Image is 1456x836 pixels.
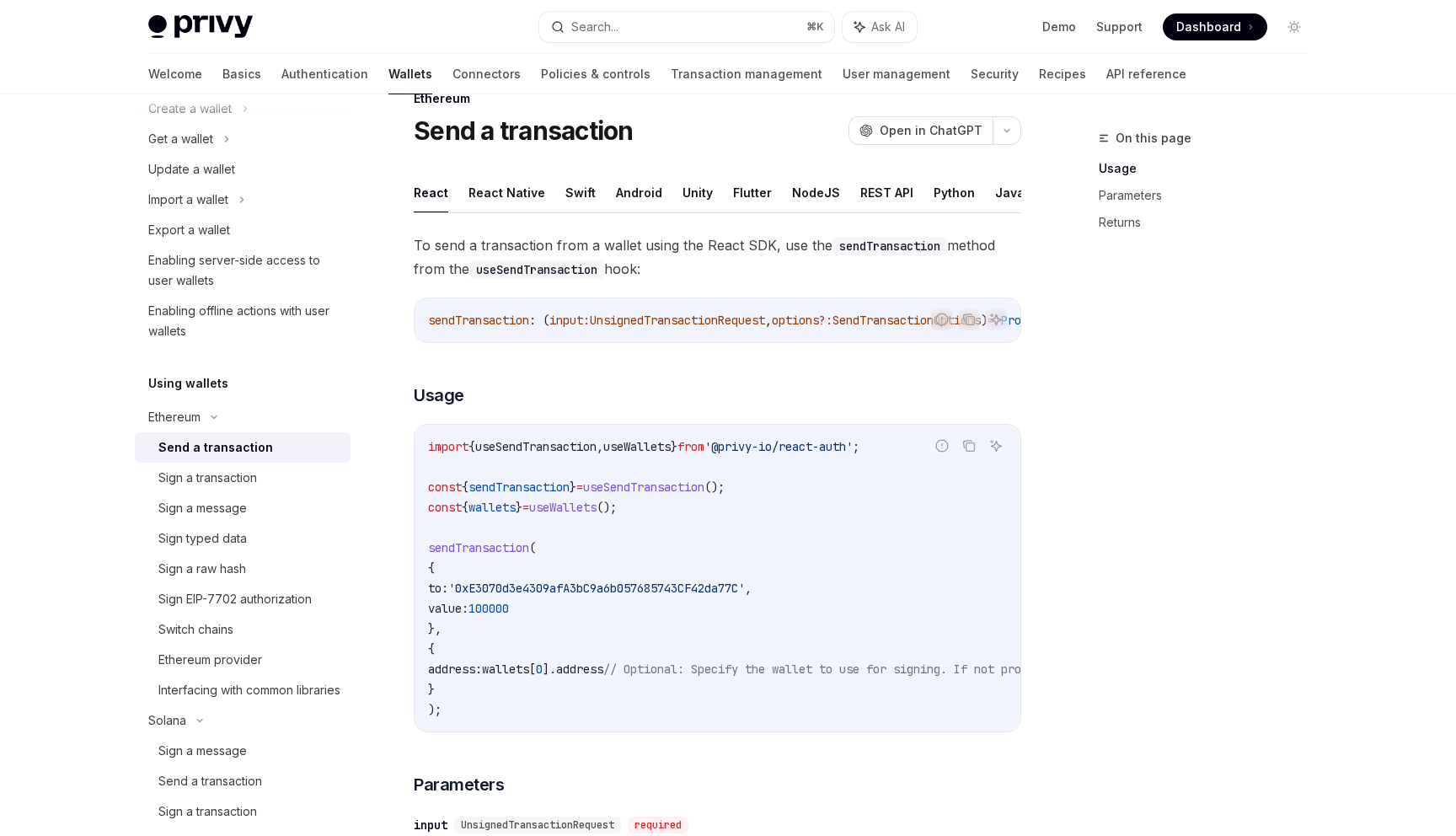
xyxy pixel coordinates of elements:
[222,54,261,94] a: Basics
[843,54,950,94] a: User management
[469,260,604,279] code: useSendTransaction
[985,435,1007,457] button: Ask AI
[158,619,233,640] div: Switch chains
[958,308,980,330] button: Copy the contents from the code block
[135,645,351,675] a: Ethereum provider
[148,159,235,180] div: Update a wallet
[461,818,614,832] span: UnsignedTransactionRequest
[733,173,772,212] button: Flutter
[148,190,228,210] div: Import a wallet
[1106,54,1186,94] a: API reference
[931,435,953,457] button: Report incorrect code
[772,313,819,328] span: options
[428,682,435,697] span: }
[158,650,262,670] div: Ethereum provider
[677,439,704,454] span: from
[539,12,834,42] button: Search...⌘K
[583,480,704,495] span: useSendTransaction
[1176,19,1241,35] span: Dashboard
[571,17,618,37] div: Search...
[871,19,905,35] span: Ask AI
[543,662,556,677] span: ].
[135,796,351,827] a: Sign a transaction
[158,437,273,458] div: Send a transaction
[565,173,596,212] button: Swift
[765,313,772,328] span: ,
[135,493,351,523] a: Sign a message
[603,439,671,454] span: useWallets
[148,129,213,149] div: Get a wallet
[135,245,351,296] a: Enabling server-side access to user wallets
[1099,209,1321,236] a: Returns
[148,54,202,94] a: Welcome
[570,480,576,495] span: }
[428,621,442,636] span: },
[468,480,570,495] span: sendTransaction
[428,702,442,717] span: );
[462,500,468,515] span: {
[482,662,529,677] span: wallets
[414,233,1021,281] span: To send a transaction from a wallet using the React SDK, use the method from the hook:
[529,313,549,328] span: : (
[1096,19,1143,35] a: Support
[428,641,435,656] span: {
[541,54,650,94] a: Policies & controls
[529,662,536,677] span: [
[792,173,840,212] button: NodeJS
[616,173,662,212] button: Android
[158,771,262,791] div: Send a transaction
[536,662,543,677] span: 0
[832,313,981,328] span: SendTransactionOptions
[388,54,432,94] a: Wallets
[549,313,583,328] span: input
[148,15,253,39] img: light logo
[1039,54,1086,94] a: Recipes
[414,383,464,407] span: Usage
[853,439,859,454] span: ;
[1099,155,1321,182] a: Usage
[1163,13,1267,40] a: Dashboard
[281,54,368,94] a: Authentication
[704,480,725,495] span: ();
[414,773,504,796] span: Parameters
[958,435,980,457] button: Copy the contents from the code block
[832,237,947,255] code: sendTransaction
[135,432,351,463] a: Send a transaction
[428,480,462,495] span: const
[860,173,913,212] button: REST API
[597,500,617,515] span: ();
[522,500,529,515] span: =
[148,373,228,394] h5: Using wallets
[148,301,340,341] div: Enabling offline actions with user wallets
[428,313,529,328] span: sendTransaction
[135,766,351,796] a: Send a transaction
[135,523,351,554] a: Sign typed data
[843,12,917,42] button: Ask AI
[158,801,257,822] div: Sign a transaction
[671,439,677,454] span: }
[148,250,340,291] div: Enabling server-side access to user wallets
[148,220,230,240] div: Export a wallet
[158,559,246,579] div: Sign a raw hash
[583,313,590,328] span: :
[597,439,603,454] span: ,
[556,662,603,677] span: address
[158,589,312,609] div: Sign EIP-7702 authorization
[931,308,953,330] button: Report incorrect code
[590,313,765,328] span: UnsignedTransactionRequest
[158,468,257,488] div: Sign a transaction
[462,480,468,495] span: {
[576,480,583,495] span: =
[414,90,1021,107] div: Ethereum
[806,20,824,34] span: ⌘ K
[848,116,993,145] button: Open in ChatGPT
[135,736,351,766] a: Sign a message
[148,710,186,731] div: Solana
[981,313,988,328] span: )
[135,614,351,645] a: Switch chains
[452,54,521,94] a: Connectors
[995,173,1025,212] button: Java
[1281,13,1308,40] button: Toggle dark mode
[135,584,351,614] a: Sign EIP-7702 authorization
[468,500,516,515] span: wallets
